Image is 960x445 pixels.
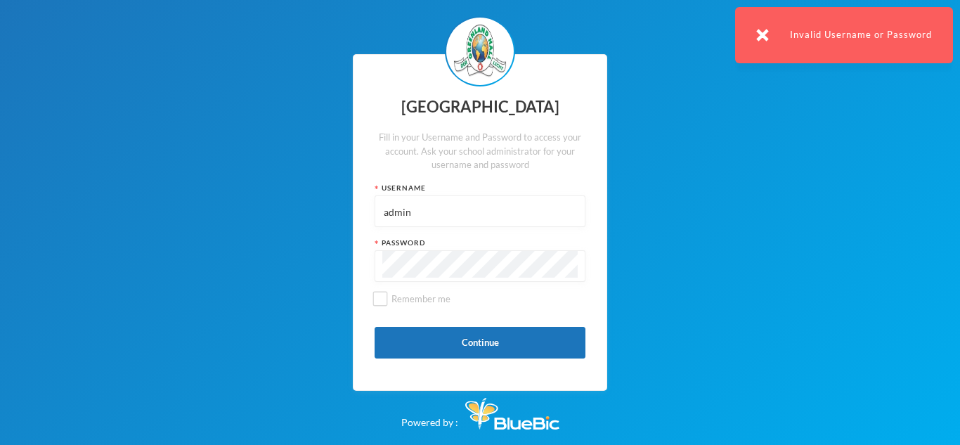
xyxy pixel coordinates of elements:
[386,293,456,304] span: Remember me
[375,183,585,193] div: Username
[401,391,559,430] div: Powered by :
[375,93,585,121] div: [GEOGRAPHIC_DATA]
[375,238,585,248] div: Password
[735,7,953,63] div: Invalid Username or Password
[375,131,585,172] div: Fill in your Username and Password to access your account. Ask your school administrator for your...
[375,327,585,359] button: Continue
[465,398,559,430] img: Bluebic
